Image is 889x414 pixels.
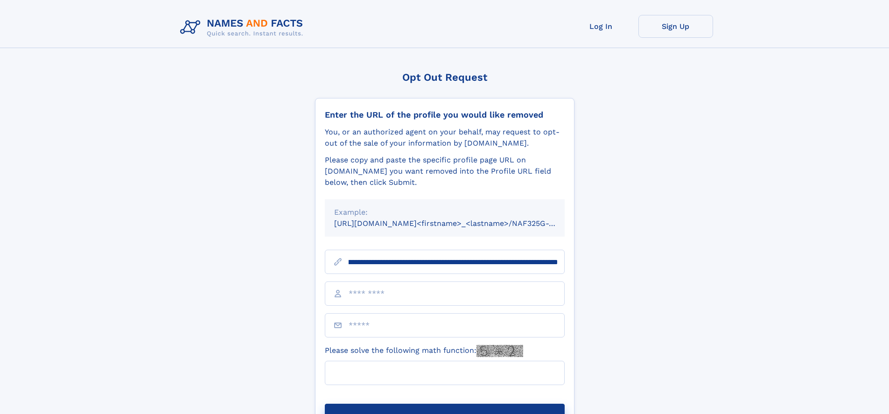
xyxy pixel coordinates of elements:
[334,219,582,228] small: [URL][DOMAIN_NAME]<firstname>_<lastname>/NAF325G-xxxxxxxx
[325,345,523,357] label: Please solve the following math function:
[334,207,555,218] div: Example:
[176,15,311,40] img: Logo Names and Facts
[325,154,565,188] div: Please copy and paste the specific profile page URL on [DOMAIN_NAME] you want removed into the Pr...
[325,110,565,120] div: Enter the URL of the profile you would like removed
[638,15,713,38] a: Sign Up
[325,126,565,149] div: You, or an authorized agent on your behalf, may request to opt-out of the sale of your informatio...
[564,15,638,38] a: Log In
[315,71,574,83] div: Opt Out Request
